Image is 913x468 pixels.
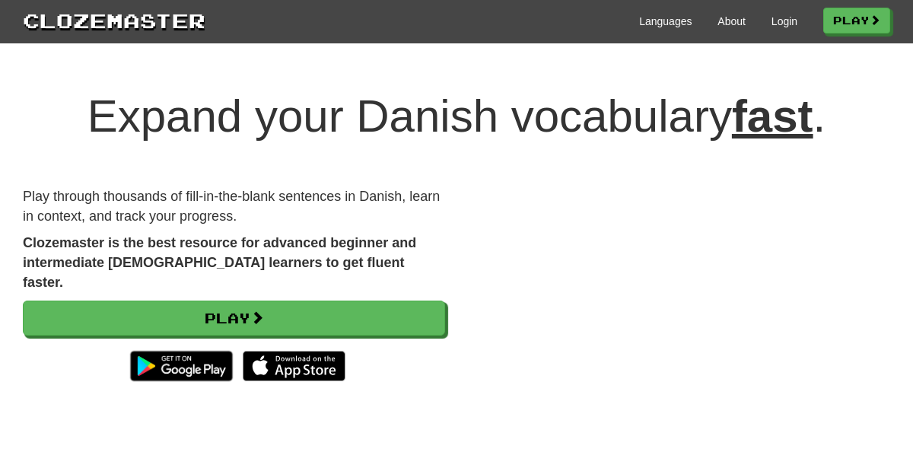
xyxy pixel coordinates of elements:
[23,6,205,34] a: Clozemaster
[23,235,416,289] strong: Clozemaster is the best resource for advanced beginner and intermediate [DEMOGRAPHIC_DATA] learne...
[823,8,890,33] a: Play
[23,301,445,336] a: Play
[732,91,813,142] u: fast
[717,14,746,29] a: About
[771,14,797,29] a: Login
[23,91,890,142] h1: Expand your Danish vocabulary .
[122,343,240,389] img: Get it on Google Play
[243,351,345,381] img: Download_on_the_App_Store_Badge_US-UK_135x40-25178aeef6eb6b83b96f5f2d004eda3bffbb37122de64afbaef7...
[23,187,445,226] p: Play through thousands of fill-in-the-blank sentences in Danish, learn in context, and track your...
[639,14,692,29] a: Languages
